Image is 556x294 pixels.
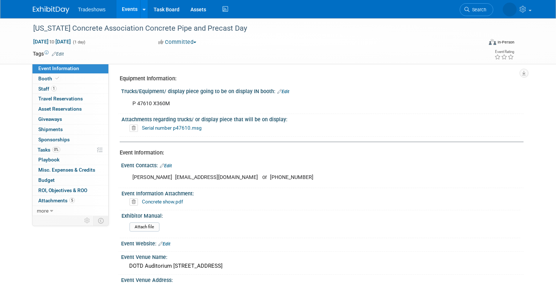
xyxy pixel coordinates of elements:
[32,104,108,114] a: Asset Reservations
[81,216,94,225] td: Personalize Event Tab Strip
[38,96,83,102] span: Travel Reservations
[38,147,60,153] span: Tasks
[130,199,141,205] a: Delete attachment?
[121,86,524,95] div: Trucks/Equipment/ display piece going to be on display IN booth:
[49,39,55,45] span: to
[121,160,524,169] div: Event Contacts:
[503,3,517,16] img: Kay Reynolds
[38,198,75,203] span: Attachments
[55,76,59,80] i: Booth reservation complete
[142,125,202,131] a: Serial number p47610.msg
[38,137,70,142] span: Sponsorships
[121,114,520,123] div: Attachments regarding trucks/ or display piece that will be on display:
[120,75,518,83] div: Equipment Information:
[489,39,496,45] img: Format-Inperson.png
[120,149,518,157] div: Event Information:
[33,50,64,57] td: Tags
[121,210,520,219] div: Exhibitor Manual:
[72,40,85,45] span: (1 day)
[78,7,106,12] span: Tradeshows
[38,157,59,163] span: Playbook
[32,114,108,124] a: Giveaways
[31,22,474,35] div: [US_STATE] Concrete Association Concrete Pipe and Precast Day
[142,199,183,205] a: Concrete show.pdf
[37,208,49,214] span: more
[38,167,95,173] span: Misc. Expenses & Credits
[494,50,514,54] div: Event Rating
[460,3,493,16] a: Search
[33,38,71,45] span: [DATE] [DATE]
[160,163,172,168] a: Edit
[38,187,87,193] span: ROI, Objectives & ROO
[38,86,57,92] span: Staff
[158,241,170,247] a: Edit
[52,147,60,152] span: 0%
[127,96,445,111] div: P 47610 X360M
[127,170,445,185] div: [PERSON_NAME] [EMAIL_ADDRESS][DOMAIN_NAME] or [PHONE_NUMBER]
[32,206,108,216] a: more
[470,7,486,12] span: Search
[121,188,520,197] div: Event Information Attachment:
[69,198,75,203] span: 5
[51,86,57,91] span: 1
[32,186,108,195] a: ROI, Objectives & ROO
[38,116,62,122] span: Giveaways
[38,65,79,71] span: Event Information
[127,260,518,272] div: DOTD Auditorium [STREET_ADDRESS]
[130,126,141,131] a: Delete attachment?
[32,175,108,185] a: Budget
[33,6,69,14] img: ExhibitDay
[93,216,108,225] td: Toggle Event Tabs
[38,106,82,112] span: Asset Reservations
[156,38,199,46] button: Committed
[38,126,63,132] span: Shipments
[121,252,524,261] div: Event Venue Name:
[32,135,108,145] a: Sponsorships
[38,177,55,183] span: Budget
[32,155,108,165] a: Playbook
[32,64,108,73] a: Event Information
[52,51,64,57] a: Edit
[32,94,108,104] a: Travel Reservations
[32,84,108,94] a: Staff1
[32,145,108,155] a: Tasks0%
[38,76,61,81] span: Booth
[32,165,108,175] a: Misc. Expenses & Credits
[121,275,524,284] div: Event Venue Address:
[277,89,289,94] a: Edit
[443,38,514,49] div: Event Format
[497,39,514,45] div: In-Person
[32,196,108,206] a: Attachments5
[32,125,108,134] a: Shipments
[121,238,524,248] div: Event Website:
[32,74,108,84] a: Booth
